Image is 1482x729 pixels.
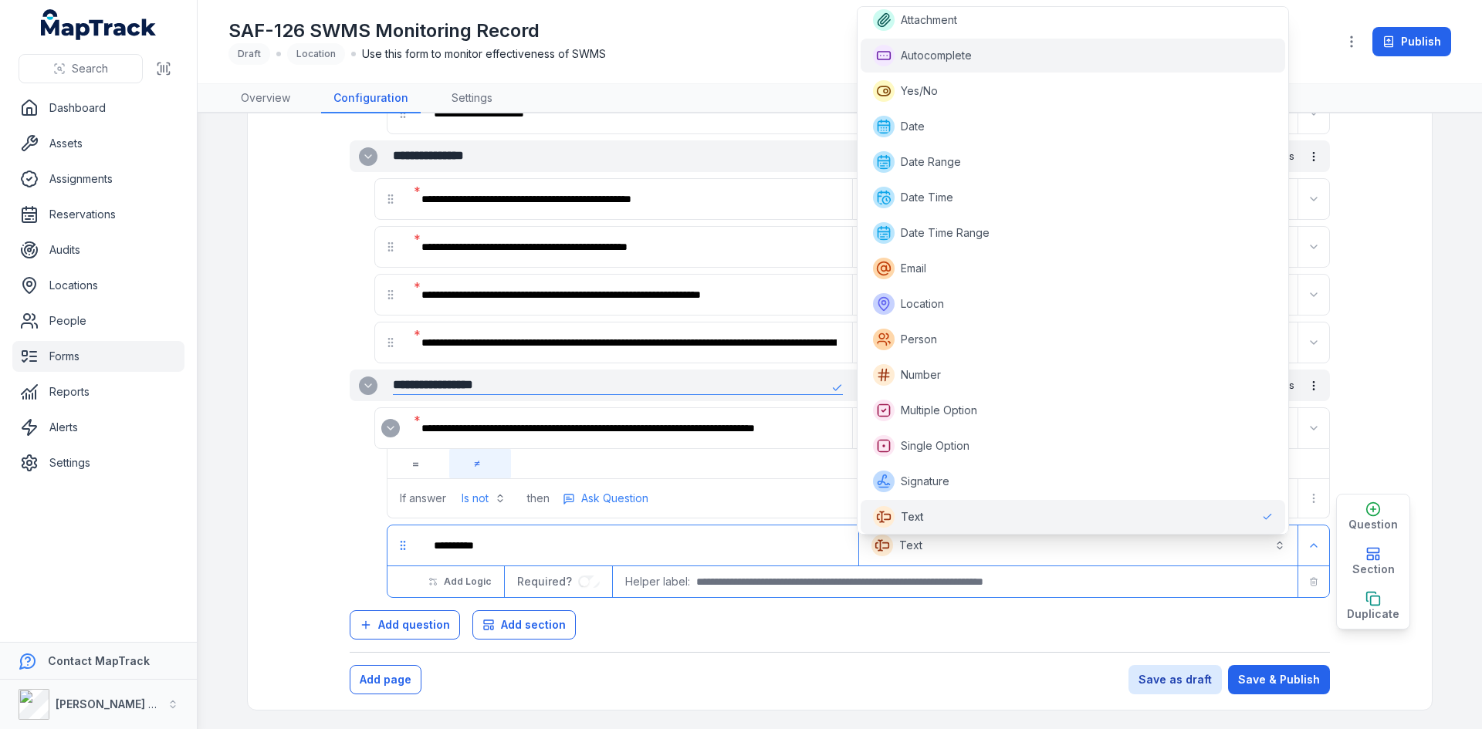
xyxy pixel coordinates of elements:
span: Number [901,367,941,383]
button: Text [862,528,1294,562]
span: Date [901,119,925,134]
div: Text [857,6,1289,535]
span: Location [901,296,944,312]
span: Email [901,261,926,276]
span: Signature [901,474,949,489]
span: Yes/No [901,83,938,99]
span: Person [901,332,937,347]
span: Multiple Option [901,403,977,418]
span: Date Time [901,190,953,205]
span: Date Time Range [901,225,990,241]
span: Autocomplete [901,48,972,63]
span: Single Option [901,438,969,454]
span: Attachment [901,12,957,28]
span: Date Range [901,154,961,170]
span: Text [901,509,924,525]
